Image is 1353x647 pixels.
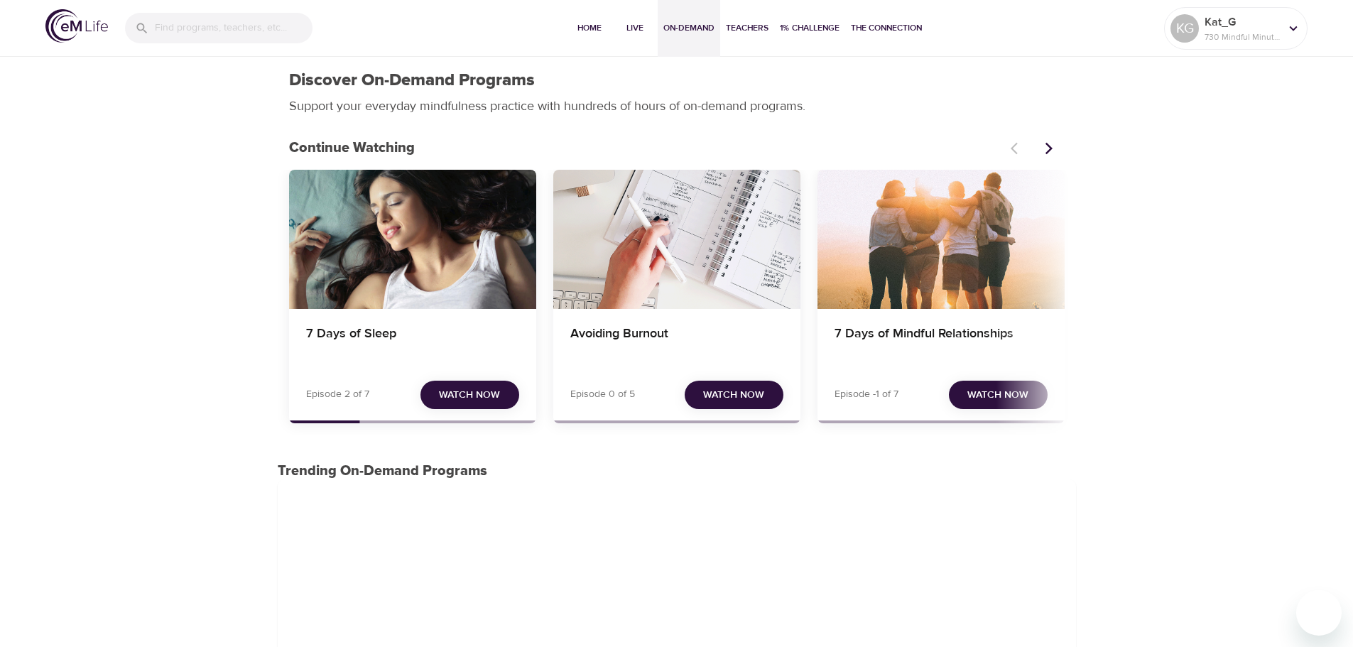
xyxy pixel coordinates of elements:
img: logo [45,9,108,43]
span: 1% Challenge [780,21,839,36]
button: Avoiding Burnout [553,170,800,309]
iframe: Button to launch messaging window [1296,590,1342,636]
input: Find programs, teachers, etc... [155,13,313,43]
h3: Continue Watching [289,140,1002,156]
button: Watch Now [685,381,783,410]
h4: 7 Days of Sleep [306,326,519,360]
h4: 7 Days of Mindful Relationships [835,326,1048,360]
h1: Discover On-Demand Programs [289,70,535,91]
span: Live [618,21,652,36]
button: 7 Days of Sleep [289,170,536,309]
p: Kat_G [1205,13,1280,31]
p: Support your everyday mindfulness practice with hundreds of hours of on-demand programs. [289,97,822,116]
p: Episode 0 of 5 [570,387,635,402]
h4: Avoiding Burnout [570,326,783,360]
button: Watch Now [949,381,1048,410]
p: Episode 2 of 7 [306,387,369,402]
span: Watch Now [703,386,764,404]
span: Home [572,21,607,36]
span: Watch Now [439,386,500,404]
span: Teachers [726,21,768,36]
span: Watch Now [967,386,1028,404]
span: On-Demand [663,21,714,36]
h3: Trending On-Demand Programs [278,463,1076,479]
button: 7 Days of Mindful Relationships [817,170,1065,309]
button: Watch Now [420,381,519,410]
span: The Connection [851,21,922,36]
p: 730 Mindful Minutes [1205,31,1280,43]
div: KG [1170,14,1199,43]
button: Next items [1033,133,1065,164]
p: Episode -1 of 7 [835,387,898,402]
